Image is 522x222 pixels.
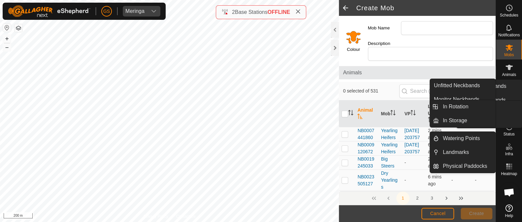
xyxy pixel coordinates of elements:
[439,160,495,173] a: Physical Paddocks
[443,162,487,170] span: Physical Paddocks
[430,100,495,113] li: In Rotation
[381,156,399,169] div: Big Steers
[381,127,399,141] div: Yearling Heifers
[343,69,492,77] span: Animals
[147,6,160,17] div: dropdown trigger
[15,24,22,32] button: Map Layers
[469,211,484,216] span: Create
[502,73,516,77] span: Animals
[500,13,518,17] span: Schedules
[402,100,425,127] th: VP
[472,170,496,191] td: -
[499,182,519,202] a: Open chat
[3,24,11,32] button: Reset Map
[405,177,406,183] app-display-virtual-paddock-transition: -
[123,6,147,17] span: Meringa
[443,148,469,156] span: Landmarks
[505,152,513,156] span: Infra
[396,192,409,205] button: 1
[421,208,454,219] button: Cancel
[428,118,433,123] p-sorticon: Activate to sort
[399,84,479,98] input: Search (S)
[439,132,495,145] a: Watering Points
[439,114,495,127] a: In Storage
[378,100,402,127] th: Mob
[428,142,441,154] span: 3 Sept 2025, 8:37 am
[425,100,449,127] th: Last Updated
[8,5,90,17] img: Gallagher Logo
[430,114,495,127] li: In Storage
[357,127,375,141] span: NB0007441860
[390,111,396,116] p-sorticon: Activate to sort
[356,4,496,12] h2: Create Mob
[425,192,439,205] button: 3
[347,46,360,53] label: Colour
[496,202,522,220] a: Help
[368,40,401,47] label: Description
[357,115,363,120] p-sorticon: Activate to sort
[268,9,290,15] span: OFFLINE
[439,146,495,159] a: Landmarks
[411,192,424,205] button: 2
[405,142,420,154] a: [DATE] 203757
[498,33,520,37] span: Notifications
[443,103,468,111] span: In Rotation
[434,95,479,103] span: Monitor Neckbands
[504,53,514,57] span: Mobs
[232,9,235,15] span: 2
[505,214,513,218] span: Help
[343,88,399,94] span: 0 selected of 531
[430,132,495,145] li: Watering Points
[430,160,495,173] li: Physical Paddocks
[3,35,11,43] button: +
[125,9,145,14] div: Meringa
[443,134,480,142] span: Watering Points
[357,156,375,169] span: NB0019245033
[103,8,110,15] span: GS
[439,100,495,113] a: In Rotation
[428,128,441,140] span: 3 Sept 2025, 8:41 am
[443,117,467,125] span: In Storage
[3,43,11,51] button: –
[430,211,445,216] span: Cancel
[381,141,399,155] div: Yearling Heifers
[235,9,268,15] span: Base Stations
[144,213,168,219] a: Privacy Policy
[454,192,468,205] button: Last Page
[428,156,441,168] span: 3 Sept 2025, 8:40 am
[410,111,416,116] p-sorticon: Activate to sort
[368,21,401,35] label: Mob Name
[501,172,517,176] span: Heatmap
[461,208,492,219] button: Create
[357,141,375,155] span: NB0009120672
[357,173,375,187] span: NB0023505127
[405,160,406,165] app-display-virtual-paddock-transition: -
[176,213,195,219] a: Contact Us
[348,111,353,116] p-sorticon: Activate to sort
[430,93,495,106] a: Monitor Neckbands
[434,82,480,90] span: Unfitted Neckbands
[355,100,378,127] th: Animal
[430,146,495,159] li: Landmarks
[503,132,514,136] span: Status
[428,174,441,186] span: 3 Sept 2025, 8:37 am
[405,128,420,140] a: [DATE] 203757
[449,170,472,191] td: -
[381,170,399,191] div: Dry Yearlings
[440,192,453,205] button: Next Page
[430,79,495,92] a: Unfitted Neckbands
